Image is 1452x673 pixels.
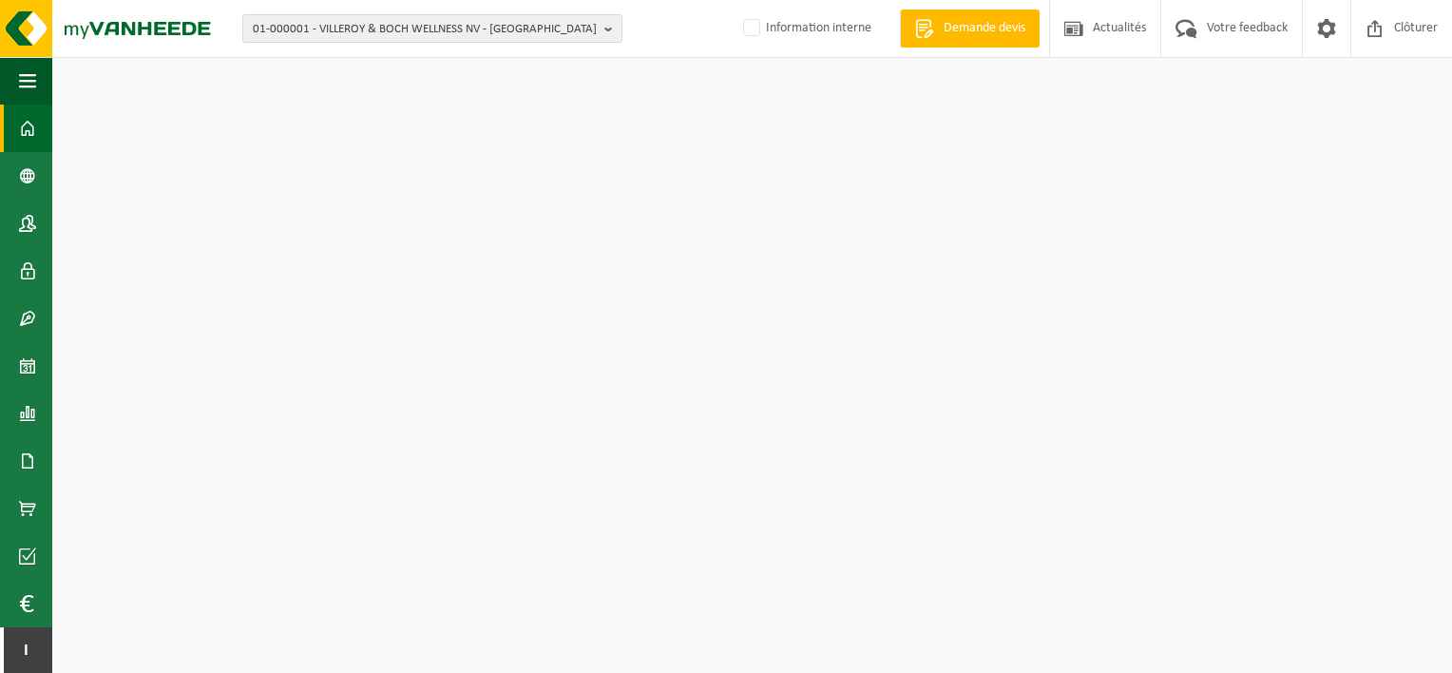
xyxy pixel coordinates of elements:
[739,14,871,43] label: Information interne
[900,10,1040,48] a: Demande devis
[242,14,622,43] button: 01-000001 - VILLEROY & BOCH WELLNESS NV - [GEOGRAPHIC_DATA]
[939,19,1030,38] span: Demande devis
[253,15,597,44] span: 01-000001 - VILLEROY & BOCH WELLNESS NV - [GEOGRAPHIC_DATA]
